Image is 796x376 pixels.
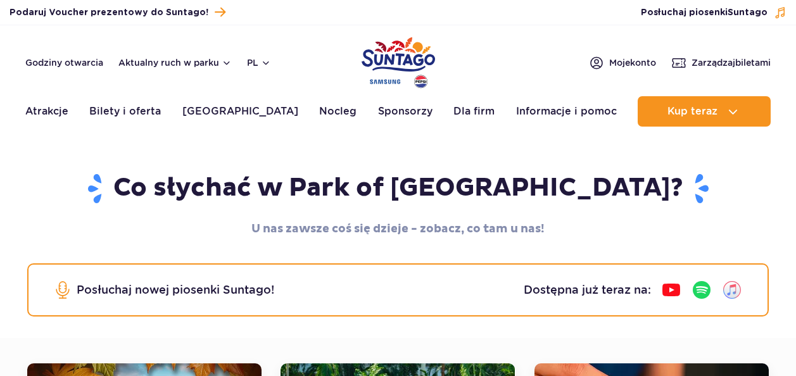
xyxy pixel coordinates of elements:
[182,96,298,127] a: [GEOGRAPHIC_DATA]
[671,55,771,70] a: Zarządzajbiletami
[609,56,656,69] span: Moje konto
[27,172,769,205] h1: Co słychać w Park of [GEOGRAPHIC_DATA]?
[319,96,357,127] a: Nocleg
[25,96,68,127] a: Atrakcje
[722,280,742,300] img: iTunes
[638,96,771,127] button: Kup teraz
[247,56,271,69] button: pl
[692,56,771,69] span: Zarządzaj biletami
[27,220,769,238] p: U nas zawsze coś się dzieje - zobacz, co tam u nas!
[661,280,681,300] img: YouTube
[89,96,161,127] a: Bilety i oferta
[77,281,274,299] p: Posłuchaj nowej piosenki Suntago!
[516,96,617,127] a: Informacje i pomoc
[589,55,656,70] a: Mojekonto
[641,6,787,19] button: Posłuchaj piosenkiSuntago
[692,280,712,300] img: Spotify
[453,96,495,127] a: Dla firm
[728,8,768,17] span: Suntago
[25,56,103,69] a: Godziny otwarcia
[524,281,651,299] p: Dostępna już teraz na:
[118,58,232,68] button: Aktualny ruch w parku
[641,6,768,19] span: Posłuchaj piosenki
[9,6,208,19] span: Podaruj Voucher prezentowy do Suntago!
[9,4,225,21] a: Podaruj Voucher prezentowy do Suntago!
[378,96,433,127] a: Sponsorzy
[362,32,435,90] a: Park of Poland
[667,106,717,117] span: Kup teraz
